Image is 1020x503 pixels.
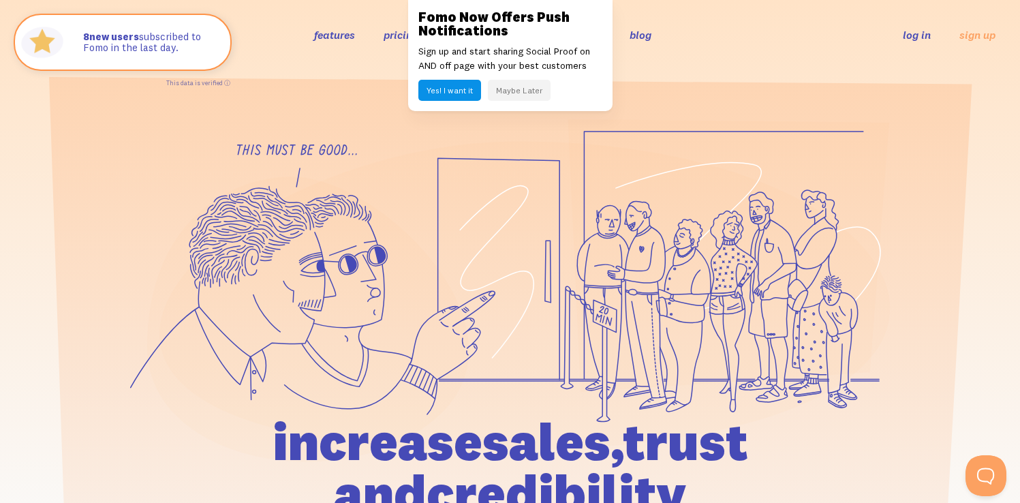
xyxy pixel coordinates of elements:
[83,31,217,54] p: subscribed to Fomo in the last day.
[314,28,355,42] a: features
[488,80,551,101] button: Maybe Later
[959,28,995,42] a: sign up
[903,28,931,42] a: log in
[166,79,230,87] a: This data is verified ⓘ
[418,44,602,73] p: Sign up and start sharing Social Proof on AND off page with your best customers
[384,28,418,42] a: pricing
[18,18,67,67] img: Fomo
[965,455,1006,496] iframe: Help Scout Beacon - Open
[83,31,89,43] span: 8
[630,28,651,42] a: blog
[418,10,602,37] h3: Fomo Now Offers Push Notifications
[83,30,139,43] strong: new users
[418,80,481,101] button: Yes! I want it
